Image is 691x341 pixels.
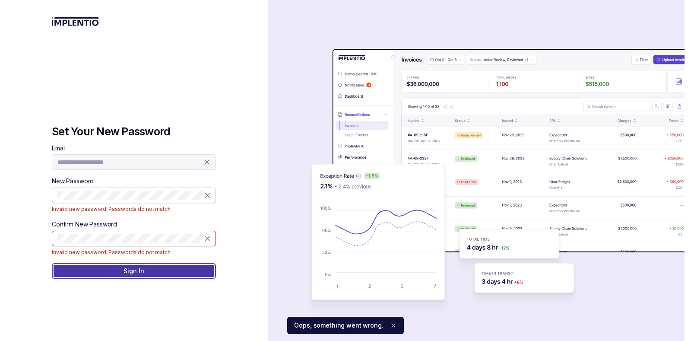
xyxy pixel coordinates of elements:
[52,124,216,139] h3: Set Your New Password
[52,263,216,279] button: Sign In
[52,17,99,26] img: logo
[52,144,66,153] label: Email
[124,267,144,275] p: Sign In
[294,321,383,330] p: Oops, something went wrong.
[52,220,117,229] label: Confirm New Password
[52,248,171,257] span: Invalid new password: Passwords do not match
[52,205,171,214] span: Invalid new password: Passwords do not match
[52,177,94,185] label: New Password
